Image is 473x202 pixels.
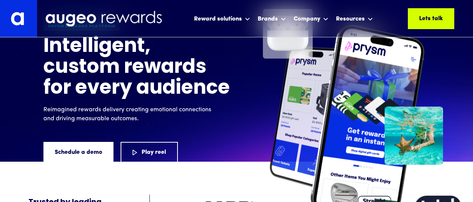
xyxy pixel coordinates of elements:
div: Company [292,9,330,28]
a: Lets talk [408,8,454,29]
p: Reimagined rewards delivery creating emotional connections and driving measurable outcomes. [43,105,216,123]
div: Resources [334,9,375,28]
a: Schedule a demo [43,142,113,163]
a: Play reel [121,142,178,163]
div: Brands [258,15,278,24]
div: Reward solutions [192,9,252,28]
div: Brands [256,9,288,28]
div: Reward solutions [194,15,242,24]
div: Resources [336,15,365,24]
div: Company [294,15,320,24]
h1: Intelligent, custom rewards for every audience [43,37,231,99]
